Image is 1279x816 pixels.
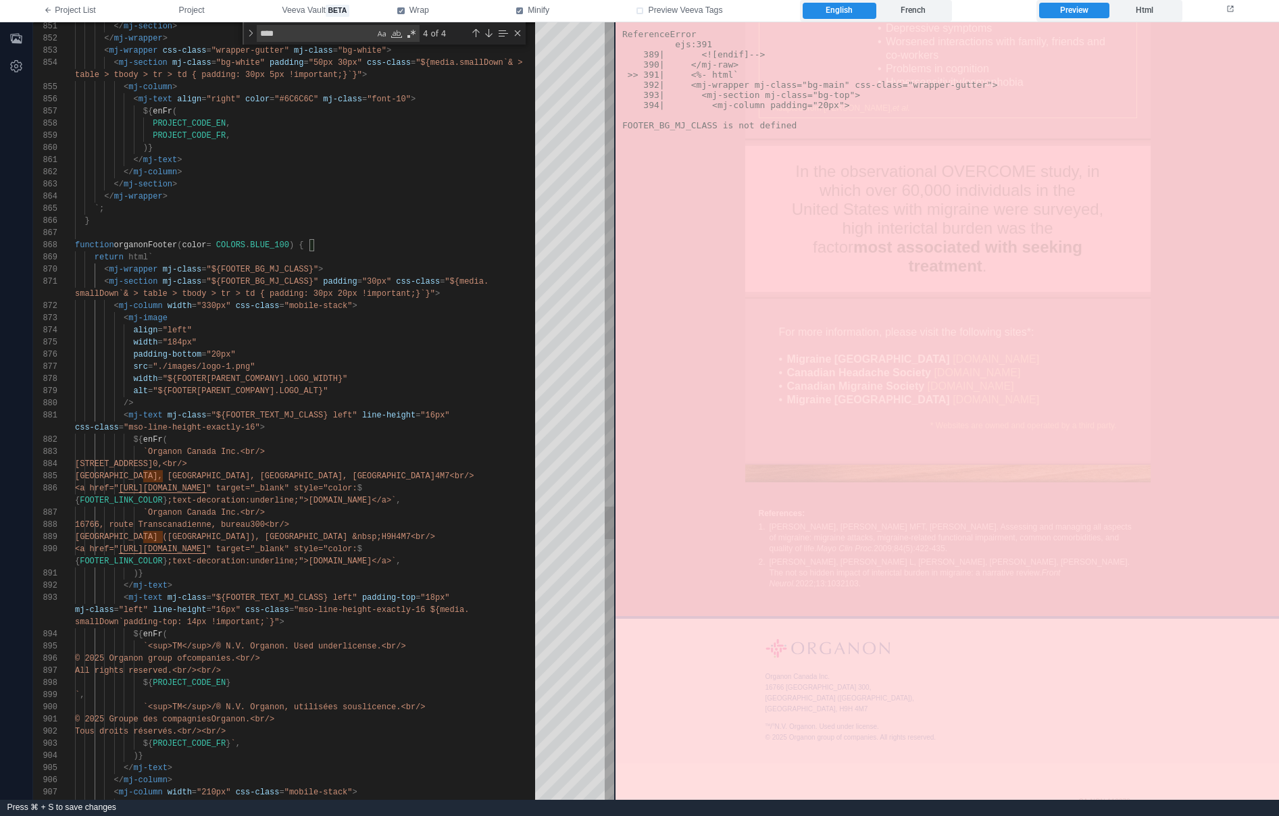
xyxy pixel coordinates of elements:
span: <a href=" [75,544,119,554]
span: ${ [143,739,153,748]
span: mj-wrapper [114,34,163,43]
div: Use Regular Expression (⌥⌘R) [405,27,418,41]
span: `; [95,204,104,213]
span: } [163,496,168,505]
span: "184px" [163,338,197,347]
span: mj-class [163,277,202,286]
span: > [172,82,177,92]
span: , [226,119,230,128]
span: © 2025 Groupe des compagnies [75,715,211,724]
span: license.<br/> [343,642,406,651]
span: FOOTER_LINK_COLOR [80,557,162,566]
span: </ [124,581,133,590]
span: "30px" [362,277,391,286]
span: Project [179,5,205,17]
span: padding [323,277,357,286]
span: </ [104,192,114,201]
span: companies.<br/> [187,654,260,663]
span: "bg-white" [338,46,386,55]
div: 897 [33,665,57,677]
div: Close (Escape) [512,28,523,39]
div: 859 [33,130,57,142]
span: < [124,593,128,603]
div: 880 [33,397,57,409]
span: tant;}`}" [318,70,362,80]
span: COLORS [216,240,245,250]
span: "${FOOTER_TEXT_MJ_CLASS} left" [211,411,357,420]
span: smallDown`padding-top: 14px !important;`}" [75,617,279,627]
span: mj-text [128,593,162,603]
div: 879 [33,385,57,397]
span: "${FOOTER_BG_MJ_CLASS}" [206,277,318,286]
span: = [157,326,162,335]
span: "${FOOTER[PARENT_COMPANY].LOGO_WIDTH}" [163,374,348,384]
span: organonFooter [114,240,178,250]
div: 860 [33,142,57,154]
span: FOOTER_LINK_COLOR [80,496,162,505]
span: mj-section [109,277,157,286]
span: = [114,605,119,615]
span: > [318,265,323,274]
span: alt [133,386,148,396]
span: mj-text [128,411,162,420]
span: ` [75,690,80,700]
span: , [396,496,401,505]
div: 902 [33,725,57,738]
span: "16px" [420,411,449,420]
span: ( [177,240,182,250]
span: = [201,265,206,274]
span: © 2025 Organon group of [75,654,187,663]
span: PROJECT_CODE_FR [153,739,226,748]
span: padding-bottom [133,350,201,359]
span: , [396,557,401,566]
div: 904 [33,750,57,762]
div: 872 [33,300,57,312]
span: mj-column [119,301,163,311]
span: ) [289,240,294,250]
span: </ [114,180,124,189]
div: Previous Match (⇧Enter) [470,28,481,39]
span: = [192,301,197,311]
span: PROJECT_CODE_EN [153,119,226,128]
span: ( [163,630,168,639]
div: 866 [33,215,57,227]
span: , [80,690,84,700]
div: Match Case (⌥⌘C) [375,27,388,41]
span: "left" [163,326,192,335]
label: English [803,3,876,19]
span: width [168,301,192,311]
span: mj-class [172,58,211,68]
span: width [133,374,157,384]
div: Find in Selection (⌥⌘L) [495,26,510,41]
div: 856 [33,93,57,105]
span: = [157,374,162,384]
span: Organon.<br/> [211,715,275,724]
div: 868 [33,239,57,251]
span: )} [133,569,143,578]
span: = [119,423,124,432]
span: mj-section [124,180,172,189]
span: css-class [245,605,289,615]
span: < [104,265,109,274]
div: 875 [33,336,57,349]
span: src [133,362,148,372]
span: line-height [153,605,206,615]
div: 899 [33,689,57,701]
span: </ [124,168,133,177]
span: > [172,22,177,31]
span: > [172,180,177,189]
span: /> [124,399,133,408]
span: = [270,95,274,104]
span: ${ [133,630,143,639]
span: = [201,277,206,286]
span: < [114,58,119,68]
span: < [124,313,128,323]
span: )} [133,751,143,761]
span: 4M7<br/> [396,532,435,542]
div: 900 [33,701,57,713]
span: mj-text [133,763,167,773]
span: < [104,46,109,55]
span: [GEOGRAPHIC_DATA] ([GEOGRAPHIC_DATA]), [GEOGRAPHIC_DATA] &nbsp;H9H [75,532,396,542]
span: "#6C6C6C" [274,95,318,104]
div: 883 [33,446,57,458]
